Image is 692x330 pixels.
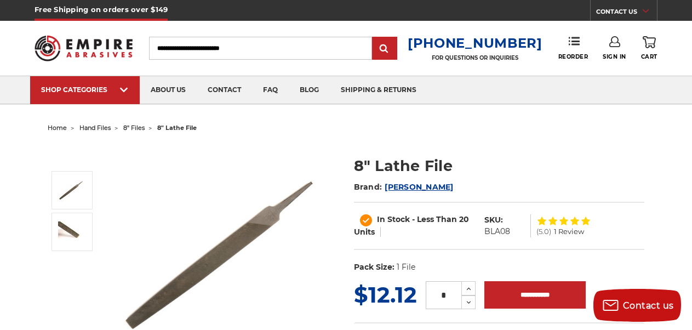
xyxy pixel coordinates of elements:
dt: Pack Size: [354,261,394,273]
span: Cart [641,53,657,60]
a: Reorder [558,36,588,60]
a: Cart [641,36,657,60]
a: [PHONE_NUMBER] [408,35,542,51]
h1: 8" Lathe File [354,155,644,177]
a: blog [289,76,330,104]
a: faq [252,76,289,104]
a: about us [140,76,197,104]
span: - Less Than [412,214,457,224]
span: 1 Review [554,228,584,235]
img: 8 Inch Lathe File, Single Cut [58,177,85,204]
p: FOR QUESTIONS OR INQUIRIES [408,54,542,61]
span: 8" lathe file [157,124,197,132]
a: hand files [79,124,111,132]
a: shipping & returns [330,76,427,104]
a: [PERSON_NAME] [385,182,453,192]
span: Units [354,227,375,237]
span: 20 [459,214,469,224]
span: Sign In [603,53,626,60]
a: CONTACT US [596,5,657,21]
img: 8 Inch Lathe File, Single Cut, Tip [58,221,85,242]
span: (5.0) [536,228,551,235]
span: Contact us [623,300,674,311]
span: Brand: [354,182,382,192]
button: Contact us [593,289,681,322]
dd: 1 File [397,261,415,273]
span: $12.12 [354,281,417,308]
a: home [48,124,67,132]
a: 8" files [123,124,145,132]
div: SHOP CATEGORIES [41,86,129,94]
img: Empire Abrasives [35,29,133,67]
a: contact [197,76,252,104]
input: Submit [374,38,396,60]
span: In Stock [377,214,410,224]
dt: SKU: [484,214,503,226]
dd: BLA08 [484,226,510,237]
span: Reorder [558,53,588,60]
